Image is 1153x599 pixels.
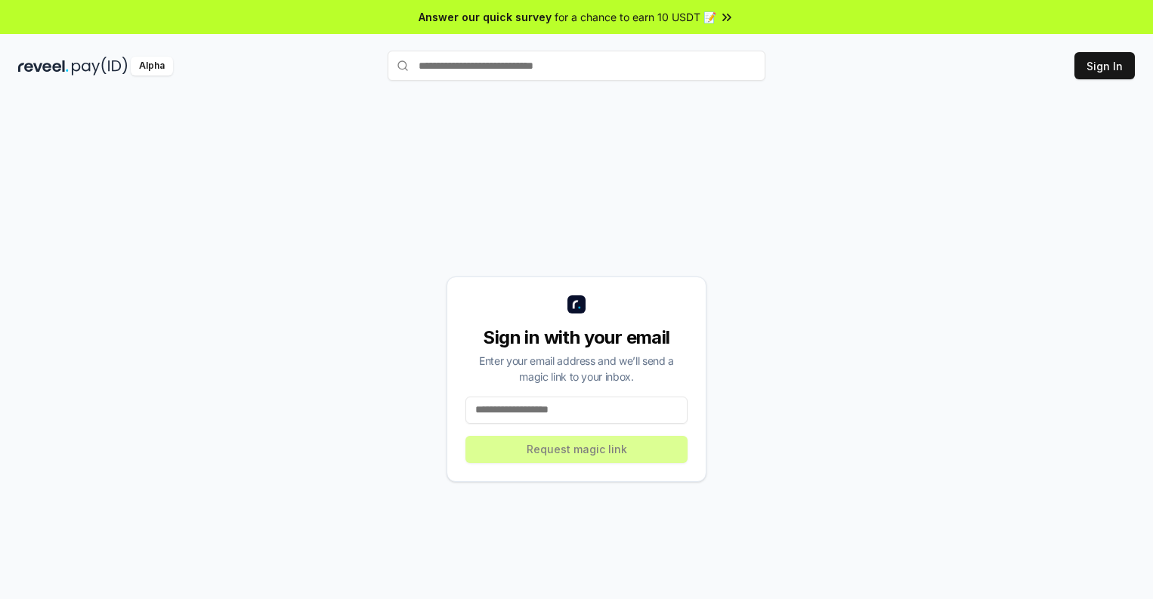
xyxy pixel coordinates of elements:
[18,57,69,76] img: reveel_dark
[555,9,716,25] span: for a chance to earn 10 USDT 📝
[419,9,552,25] span: Answer our quick survey
[1074,52,1135,79] button: Sign In
[567,295,586,313] img: logo_small
[72,57,128,76] img: pay_id
[465,353,688,384] div: Enter your email address and we’ll send a magic link to your inbox.
[465,326,688,350] div: Sign in with your email
[131,57,173,76] div: Alpha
